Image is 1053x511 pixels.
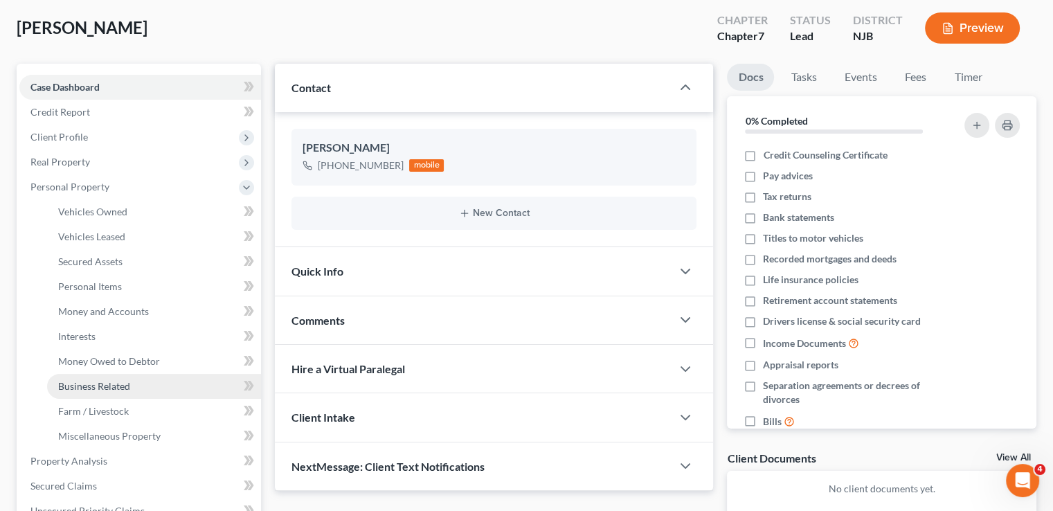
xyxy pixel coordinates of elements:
[58,256,123,267] span: Secured Assets
[893,64,937,91] a: Fees
[47,399,261,424] a: Farm / Livestock
[763,190,811,204] span: Tax returns
[291,460,485,473] span: NextMessage: Client Text Notifications
[47,424,261,449] a: Miscellaneous Property
[30,156,90,168] span: Real Property
[58,330,96,342] span: Interests
[833,64,888,91] a: Events
[763,169,813,183] span: Pay advices
[738,482,1025,496] p: No client documents yet.
[996,453,1031,463] a: View All
[717,12,768,28] div: Chapter
[763,210,834,224] span: Bank statements
[19,474,261,499] a: Secured Claims
[30,455,107,467] span: Property Analysis
[763,273,858,287] span: Life insurance policies
[763,358,838,372] span: Appraisal reports
[717,28,768,44] div: Chapter
[853,28,903,44] div: NJB
[30,106,90,118] span: Credit Report
[17,17,147,37] span: [PERSON_NAME]
[763,294,897,307] span: Retirement account statements
[291,265,343,278] span: Quick Info
[291,362,405,375] span: Hire a Virtual Paralegal
[47,249,261,274] a: Secured Assets
[58,355,160,367] span: Money Owed to Debtor
[291,314,345,327] span: Comments
[790,12,831,28] div: Status
[790,28,831,44] div: Lead
[19,449,261,474] a: Property Analysis
[763,148,887,162] span: Credit Counseling Certificate
[943,64,993,91] a: Timer
[291,81,331,94] span: Contact
[763,415,782,429] span: Bills
[291,411,355,424] span: Client Intake
[47,349,261,374] a: Money Owed to Debtor
[58,206,127,217] span: Vehicles Owned
[19,75,261,100] a: Case Dashboard
[318,159,404,172] div: [PHONE_NUMBER]
[727,451,816,465] div: Client Documents
[58,305,149,317] span: Money and Accounts
[30,131,88,143] span: Client Profile
[47,274,261,299] a: Personal Items
[19,100,261,125] a: Credit Report
[47,374,261,399] a: Business Related
[925,12,1020,44] button: Preview
[758,29,764,42] span: 7
[30,181,109,192] span: Personal Property
[58,280,122,292] span: Personal Items
[47,199,261,224] a: Vehicles Owned
[1034,464,1045,475] span: 4
[763,314,921,328] span: Drivers license & social security card
[763,337,846,350] span: Income Documents
[58,430,161,442] span: Miscellaneous Property
[47,299,261,324] a: Money and Accounts
[1006,464,1039,497] iframe: Intercom live chat
[30,81,100,93] span: Case Dashboard
[58,380,130,392] span: Business Related
[47,224,261,249] a: Vehicles Leased
[745,115,807,127] strong: 0% Completed
[30,480,97,492] span: Secured Claims
[58,231,125,242] span: Vehicles Leased
[763,231,863,245] span: Titles to motor vehicles
[47,324,261,349] a: Interests
[303,208,685,219] button: New Contact
[780,64,827,91] a: Tasks
[303,140,685,156] div: [PERSON_NAME]
[727,64,774,91] a: Docs
[409,159,444,172] div: mobile
[763,379,947,406] span: Separation agreements or decrees of divorces
[853,12,903,28] div: District
[763,252,897,266] span: Recorded mortgages and deeds
[58,405,129,417] span: Farm / Livestock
